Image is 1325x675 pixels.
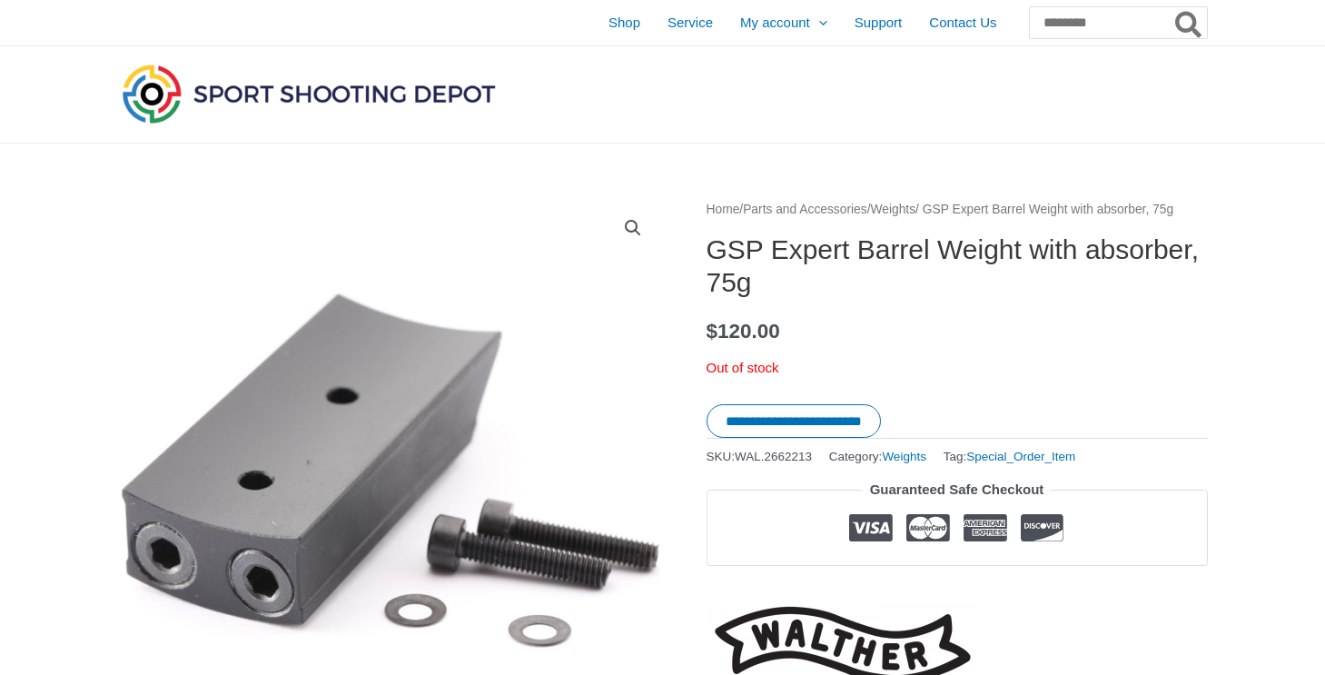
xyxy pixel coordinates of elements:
button: Search [1172,7,1207,38]
a: Home [707,203,740,216]
p: Out of stock [707,355,1208,381]
a: Weights [882,450,926,463]
legend: Guaranteed Safe Checkout [863,477,1052,502]
span: WAL.2662213 [735,450,812,463]
span: SKU: [707,445,813,468]
span: Category: [829,445,926,468]
span: $ [707,320,718,342]
a: Special_Order_Item [966,450,1075,463]
span: Tag: [944,445,1076,468]
h1: GSP Expert Barrel Weight with absorber, 75g [707,233,1208,299]
a: Parts and Accessories [743,203,867,216]
img: Sport Shooting Depot [118,60,499,127]
bdi: 120.00 [707,320,780,342]
a: Weights [871,203,916,216]
nav: Breadcrumb [707,198,1208,222]
a: View full-screen image gallery [617,212,649,244]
